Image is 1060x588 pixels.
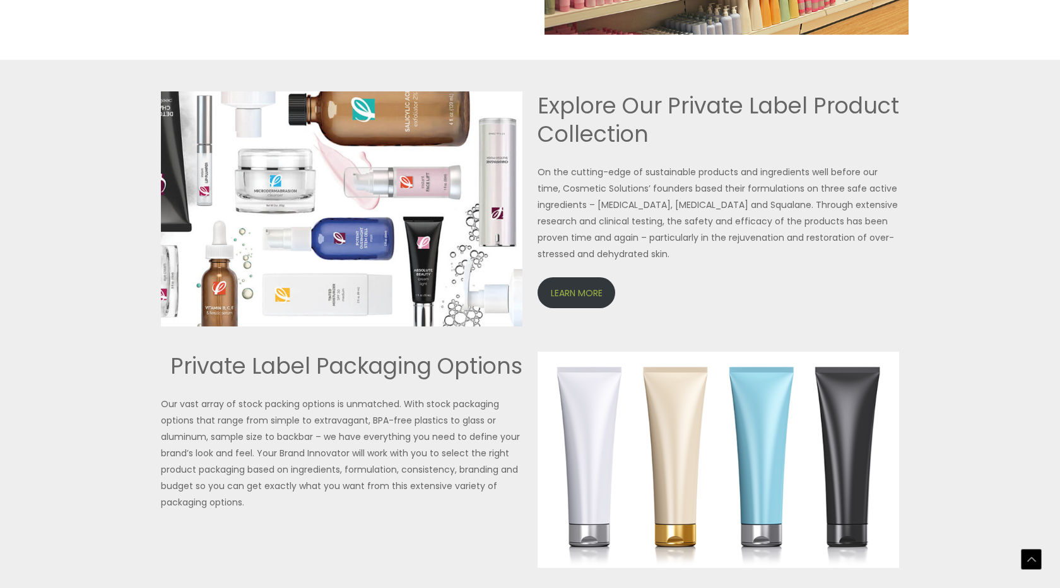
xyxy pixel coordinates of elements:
[538,277,615,308] a: LEARN MORE
[538,352,899,568] img: Private Label Packaging Options Image featuring some skin care packaging tubes of assorted colors
[161,396,522,510] p: Our vast array of stock packing options is unmatched. With stock packaging options that range fro...
[538,91,899,149] h2: Explore Our Private Label Product Collection
[538,164,899,262] p: On the cutting-edge of sustainable products and ingredients well before our time, Cosmetic Soluti...
[161,91,522,326] img: Private Label Product Collection Image featuring an assortment of products
[161,352,522,381] h2: Private Label Packaging Options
